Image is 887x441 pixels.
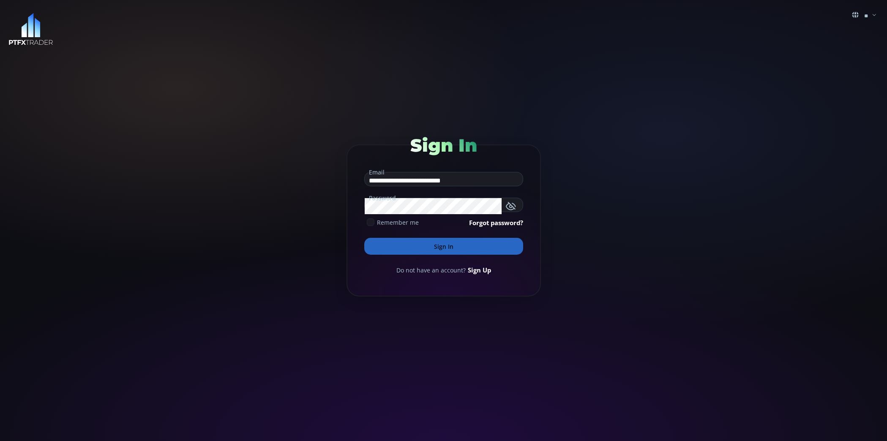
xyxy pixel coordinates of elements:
[8,13,53,46] img: LOGO
[364,238,523,255] button: Sign In
[364,265,523,275] div: Do not have an account?
[468,265,491,275] a: Sign Up
[410,134,477,156] span: Sign In
[377,218,419,227] span: Remember me
[469,218,523,227] a: Forgot password?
